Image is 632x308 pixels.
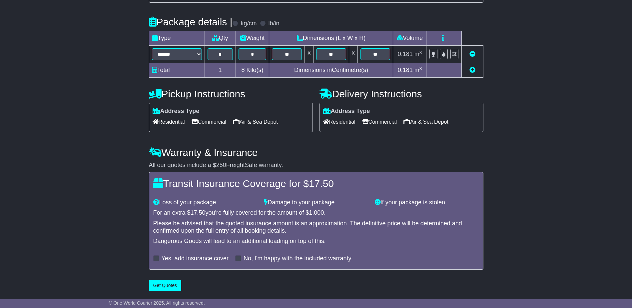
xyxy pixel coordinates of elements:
sup: 3 [419,66,422,71]
h4: Delivery Instructions [319,88,483,99]
span: 1,000 [309,209,324,216]
h4: Pickup Instructions [149,88,313,99]
td: Total [149,63,205,78]
label: lb/in [268,20,279,27]
span: Air & Sea Depot [233,117,278,127]
div: Dangerous Goods will lead to an additional loading on top of this. [153,238,479,245]
span: 17.50 [191,209,206,216]
label: kg/cm [241,20,257,27]
label: Address Type [153,108,200,115]
sup: 3 [419,50,422,55]
span: 250 [216,162,226,168]
td: x [349,46,357,63]
a: Add new item [469,67,475,73]
div: If your package is stolen [371,199,482,206]
div: Loss of your package [150,199,261,206]
td: Kilo(s) [236,63,269,78]
td: 1 [205,63,236,78]
span: m [414,51,422,57]
h4: Warranty & Insurance [149,147,483,158]
div: All our quotes include a $ FreightSafe warranty. [149,162,483,169]
td: Dimensions (L x W x H) [269,31,393,46]
span: 8 [241,67,245,73]
td: Dimensions in Centimetre(s) [269,63,393,78]
div: For an extra $ you're fully covered for the amount of $ . [153,209,479,217]
td: Qty [205,31,236,46]
td: Weight [236,31,269,46]
span: Commercial [192,117,226,127]
label: Yes, add insurance cover [162,255,229,262]
span: Commercial [362,117,397,127]
span: © One World Courier 2025. All rights reserved. [109,300,205,306]
span: Air & Sea Depot [403,117,448,127]
span: m [414,67,422,73]
span: Residential [153,117,185,127]
label: Address Type [323,108,370,115]
button: Get Quotes [149,280,182,291]
label: No, I'm happy with the included warranty [244,255,351,262]
td: x [305,46,314,63]
span: Residential [323,117,355,127]
a: Remove this item [469,51,475,57]
td: Type [149,31,205,46]
span: 0.181 [398,67,413,73]
div: Damage to your package [261,199,371,206]
h4: Package details | [149,16,233,27]
span: 0.181 [398,51,413,57]
h4: Transit Insurance Coverage for $ [153,178,479,189]
td: Volume [393,31,426,46]
span: 17.50 [309,178,334,189]
div: Please be advised that the quoted insurance amount is an approximation. The definitive price will... [153,220,479,234]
